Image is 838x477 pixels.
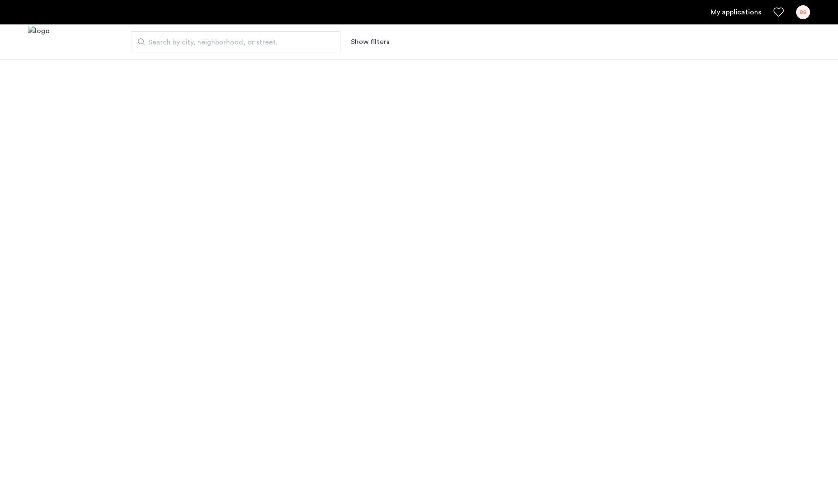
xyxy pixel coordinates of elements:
a: Cazamio logo [28,26,50,58]
a: Favorites [773,7,784,17]
img: logo [28,26,50,58]
a: My application [711,7,761,17]
input: Apartment Search [131,31,340,52]
button: Show or hide filters [351,37,389,47]
div: BS [796,5,810,19]
span: Search by city, neighborhood, or street. [148,37,316,48]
